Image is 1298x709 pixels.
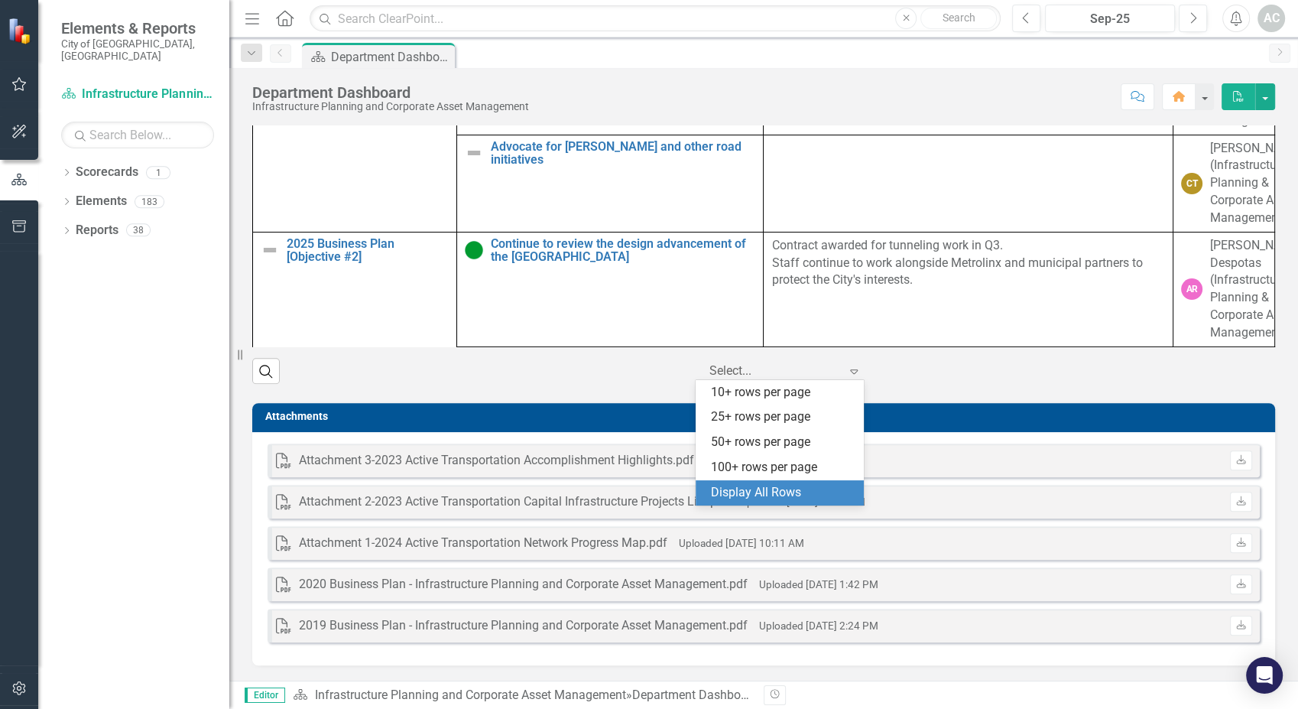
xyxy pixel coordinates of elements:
[253,232,457,542] td: Double-Click to Edit Right Click for Context Menu
[740,496,865,508] small: Uploaded [DATE] 10:12 AM
[299,452,694,470] div: Attachment 3-2023 Active Transportation Accomplishment Highlights.pdf
[1246,657,1283,694] div: Open Intercom Messenger
[711,434,855,451] div: 50+ rows per page
[61,37,214,63] small: City of [GEOGRAPHIC_DATA], [GEOGRAPHIC_DATA]
[61,122,214,148] input: Search Below...
[920,8,997,29] button: Search
[146,166,170,179] div: 1
[457,232,764,346] td: Double-Click to Edit Right Click for Context Menu
[711,408,855,426] div: 25+ rows per page
[299,493,729,511] div: Attachment 2-2023 Active Transportation Capital Infrastructure Projects List.pdf
[711,459,855,476] div: 100+ rows per page
[293,687,752,704] div: »
[299,535,667,552] div: Attachment 1-2024 Active Transportation Network Progress Map.pdf
[8,17,34,44] img: ClearPoint Strategy
[771,237,1164,290] p: Contract awarded for tunneling work in Q3. Staff continue to work alongside Metrolinx and municip...
[135,195,164,208] div: 183
[261,241,279,259] img: Not Defined
[331,47,451,67] div: Department Dashboard
[61,19,214,37] span: Elements & Reports
[491,237,755,264] a: Continue to review the design advancement of the [GEOGRAPHIC_DATA]
[265,411,1267,422] h3: Attachments
[76,222,118,239] a: Reports
[245,688,285,703] span: Editor
[299,617,748,635] div: 2019 Business Plan - Infrastructure Planning and Corporate Asset Management.pdf
[631,688,758,702] div: Department Dashboard
[943,11,975,24] span: Search
[679,537,804,549] small: Uploaded [DATE] 10:11 AM
[314,688,625,702] a: Infrastructure Planning and Corporate Asset Management
[764,232,1173,346] td: Double-Click to Edit
[764,135,1173,232] td: Double-Click to Edit
[759,620,878,632] small: Uploaded [DATE] 2:24 PM
[1257,5,1285,32] button: AC
[1173,232,1274,346] td: Double-Click to Edit
[1045,5,1175,32] button: Sep-25
[457,135,764,232] td: Double-Click to Edit Right Click for Context Menu
[76,193,127,210] a: Elements
[1173,135,1274,232] td: Double-Click to Edit
[287,237,449,264] a: 2025 Business Plan [Objective #2]
[299,576,748,594] div: 2020 Business Plan - Infrastructure Planning and Corporate Asset Management.pdf
[465,144,483,162] img: Not Defined
[491,140,755,167] a: Advocate for [PERSON_NAME] and other road initiatives
[1181,173,1202,194] div: CT
[61,86,214,103] a: Infrastructure Planning and Corporate Asset Management
[252,84,529,101] div: Department Dashboard
[711,384,855,402] div: 10+ rows per page
[76,164,138,181] a: Scorecards
[252,101,529,112] div: Infrastructure Planning and Corporate Asset Management
[1050,10,1170,28] div: Sep-25
[126,224,151,237] div: 38
[465,241,483,259] img: Proceeding as Anticipated
[1181,278,1202,300] div: AR
[310,5,1001,32] input: Search ClearPoint...
[711,484,855,502] div: Display All Rows
[759,578,878,590] small: Uploaded [DATE] 1:42 PM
